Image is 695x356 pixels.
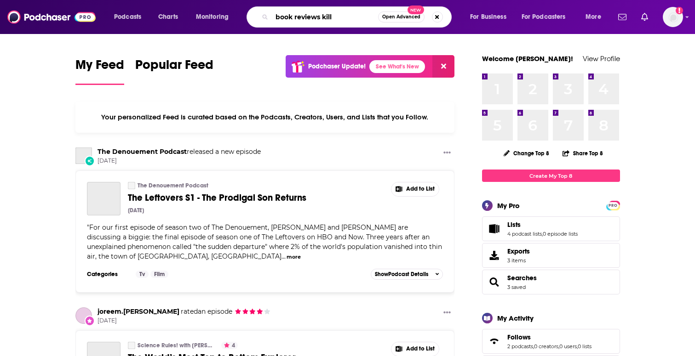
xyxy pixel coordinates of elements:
[507,220,578,229] a: Lists
[98,147,187,156] a: The Denouement Podcast
[482,243,620,268] a: Exports
[128,207,144,214] div: [DATE]
[558,343,559,350] span: ,
[534,343,558,350] a: 0 creators
[150,271,168,278] a: Film
[507,247,530,255] span: Exports
[234,308,270,315] span: joreem.mcmillan's Rating: 4 out of 5
[676,7,683,14] svg: Add a profile image
[98,317,271,325] span: [DATE]
[638,9,652,25] a: Show notifications dropdown
[190,10,241,24] button: open menu
[98,157,261,165] span: [DATE]
[128,192,306,203] span: The Leftovers S1 - The Prodigal Son Returns
[578,343,592,350] a: 0 lists
[608,202,619,209] a: PRO
[369,60,425,73] a: See What's New
[485,276,504,288] a: Searches
[87,223,442,260] span: "
[577,343,578,350] span: ,
[382,15,420,19] span: Open Advanced
[586,11,601,23] span: More
[533,343,534,350] span: ,
[482,270,620,294] span: Searches
[138,182,208,189] a: The Denouement Podcast
[158,11,178,23] span: Charts
[85,316,95,326] div: New Rating
[181,307,198,316] span: rated
[579,10,613,24] button: open menu
[464,10,518,24] button: open menu
[485,335,504,348] a: Follows
[128,342,135,349] a: Science Rules! with Bill Nye
[98,147,261,156] h3: released a new episode
[507,220,521,229] span: Lists
[196,11,229,23] span: Monitoring
[440,307,454,319] button: Show More Button
[128,182,135,189] a: The Denouement Podcast
[128,192,351,203] a: The Leftovers S1 - The Prodigal Son Returns
[75,57,124,78] span: My Feed
[75,102,455,133] div: Your personalized Feed is curated based on the Podcasts, Creators, Users, and Lists that you Follow.
[615,9,630,25] a: Show notifications dropdown
[75,57,124,85] a: My Feed
[408,6,424,14] span: New
[470,11,506,23] span: For Business
[138,342,213,349] a: Science Rules! with [PERSON_NAME]
[498,147,555,159] button: Change Top 8
[87,223,442,260] span: For our first episode of season two of The Denouement, [PERSON_NAME] and [PERSON_NAME] are discus...
[482,170,620,182] a: Create My Top 8
[255,6,460,28] div: Search podcasts, credits, & more...
[497,201,520,210] div: My Pro
[507,231,542,237] a: 4 podcast lists
[221,342,238,349] button: 4
[287,253,301,261] button: more
[507,333,592,341] a: Follows
[272,10,378,24] input: Search podcasts, credits, & more...
[482,329,620,354] span: Follows
[179,307,232,316] span: an episode
[371,269,443,280] button: ShowPodcast Details
[135,57,213,85] a: Popular Feed
[516,10,579,24] button: open menu
[375,271,428,277] span: Show Podcast Details
[114,11,141,23] span: Podcasts
[583,54,620,63] a: View Profile
[87,271,128,278] h3: Categories
[482,216,620,241] span: Lists
[308,62,366,70] p: Podchaser Update!
[108,10,153,24] button: open menu
[85,156,95,166] div: New Episode
[7,8,96,26] img: Podchaser - Follow, Share and Rate Podcasts
[507,284,526,290] a: 3 saved
[562,144,603,162] button: Share Top 8
[75,307,92,324] a: joreem.mcmillan
[522,11,566,23] span: For Podcasters
[281,252,286,260] span: ...
[482,54,573,63] a: Welcome [PERSON_NAME]!
[135,57,213,78] span: Popular Feed
[485,249,504,262] span: Exports
[440,147,454,159] button: Show More Button
[136,271,149,278] a: Tv
[75,147,92,164] a: The Denouement Podcast
[507,257,530,264] span: 3 items
[663,7,683,27] button: Show profile menu
[152,10,184,24] a: Charts
[507,274,537,282] a: Searches
[543,231,578,237] a: 0 episode lists
[559,343,577,350] a: 0 users
[663,7,683,27] img: User Profile
[507,343,533,350] a: 2 podcasts
[663,7,683,27] span: Logged in as ei1745
[378,11,425,23] button: Open AdvancedNew
[507,333,531,341] span: Follows
[485,222,504,235] a: Lists
[98,307,179,316] a: joreem.mcmillan
[497,314,534,322] div: My Activity
[391,342,439,356] button: Show More Button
